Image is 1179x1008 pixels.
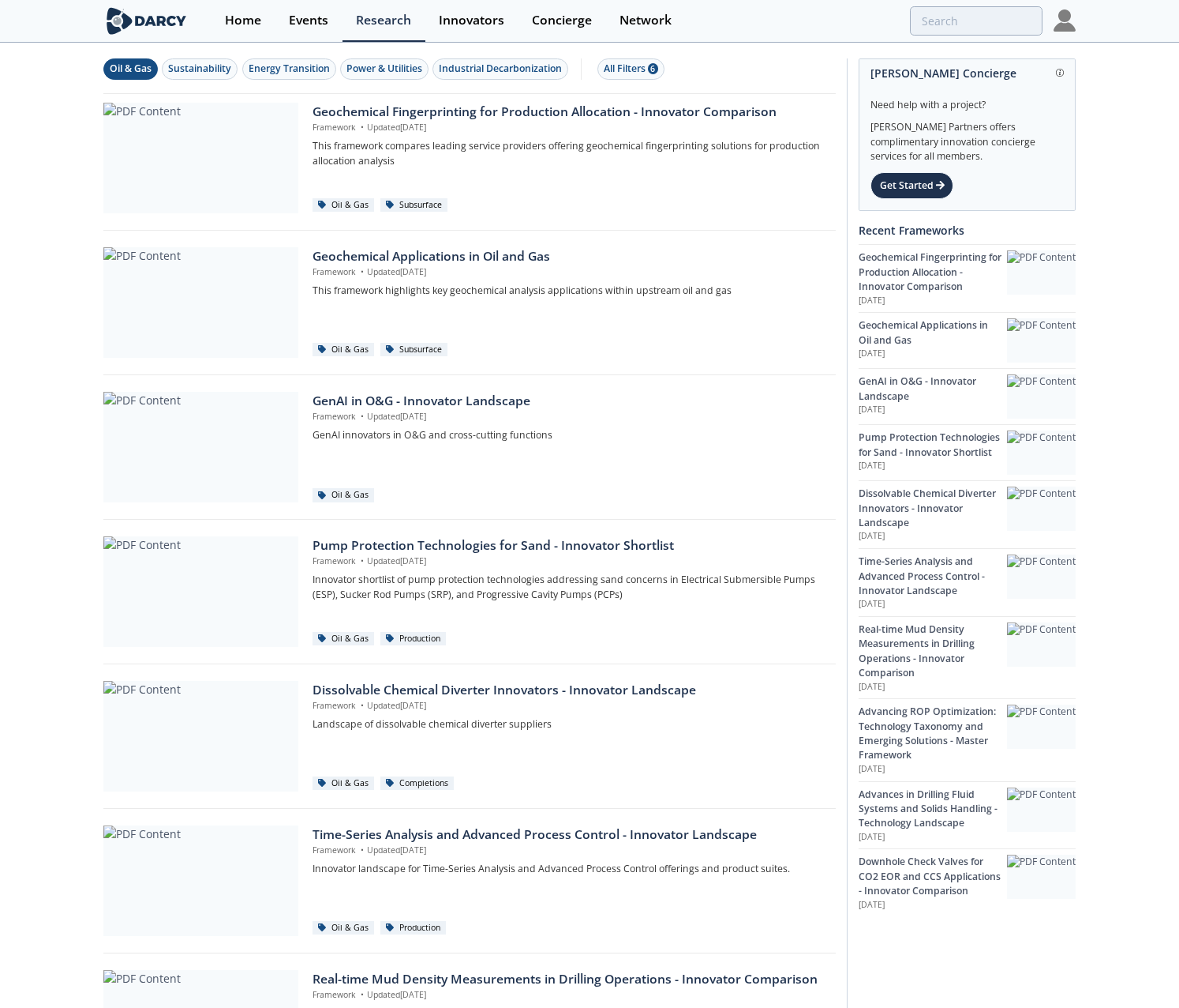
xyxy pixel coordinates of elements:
[313,139,825,168] p: This framework compares leading service providers offering geochemical fingerprinting solutions f...
[313,826,825,844] div: Time-Series Analysis and Advanced Process Control - Innovator Landscape
[859,781,1076,849] a: Advances in Drilling Fluid Systems and Solids Handling - Technology Landscape [DATE] PDF Content
[103,536,836,647] a: PDF Content Pump Protection Technologies for Sand - Innovator Shortlist Framework •Updated[DATE] ...
[313,198,375,213] div: Oil & Gas
[859,698,1076,780] a: Advancing ROP Optimization: Technology Taxonomy and Emerging Solutions - Master Framework [DATE] ...
[103,58,158,80] button: Oil & Gas
[859,295,1007,307] p: [DATE]
[380,198,448,213] div: Subsurface
[162,58,238,80] button: Sustainability
[313,862,825,876] p: Innovator landscape for Time-Series Analysis and Advanced Process Control offerings and product s...
[859,555,1007,598] div: Time-Series Analysis and Advanced Process Control - Innovator Landscape
[313,844,825,857] p: Framework Updated [DATE]
[1113,945,1163,992] iframe: chat widget
[870,112,1064,164] div: [PERSON_NAME] Partners offers complimentary innovation concierge services for all members.
[597,58,664,80] button: All Filters 6
[103,7,189,35] img: logo-wide.svg
[313,122,825,134] p: Framework Updated [DATE]
[1056,69,1065,77] img: information.svg
[313,536,825,555] div: Pump Protection Technologies for Sand - Innovator Shortlist
[859,848,1076,916] a: Downhole Check Valves for CO2 EOR and CCS Applications - Innovator Comparison [DATE] PDF Content
[380,777,455,791] div: Completions
[358,555,367,566] span: •
[313,921,375,935] div: Oil & Gas
[346,62,422,76] div: Power & Utilities
[168,62,231,76] div: Sustainability
[859,705,1007,763] div: Advancing ROP Optimization: Technology Taxonomy and Emerging Solutions - Master Framework
[1054,9,1076,32] img: Profile
[313,266,825,279] p: Framework Updated [DATE]
[859,318,1007,348] div: Geochemical Applications in Oil and Gas
[340,58,429,80] button: Power & Utilities
[358,411,367,422] span: •
[859,487,1007,530] div: Dissolvable Chemical Diverter Innovators - Innovator Landscape
[859,480,1076,548] a: Dissolvable Chemical Diverter Innovators - Innovator Landscape [DATE] PDF Content
[313,717,825,732] p: Landscape of dissolvable chemical diverter suppliers
[859,622,1007,681] div: Real-time Mud Density Measurements in Drilling Operations - Innovator Comparison
[313,681,825,700] div: Dissolvable Chemical Diverter Innovators - Innovator Landscape
[249,62,330,76] div: Energy Transition
[859,424,1076,480] a: Pump Protection Technologies for Sand - Innovator Shortlist [DATE] PDF Content
[356,14,411,27] div: Research
[313,103,825,122] div: Geochemical Fingerprinting for Production Allocation - Innovator Comparison
[103,681,836,792] a: PDF Content Dissolvable Chemical Diverter Innovators - Innovator Landscape Framework •Updated[DAT...
[380,632,447,646] div: Production
[358,700,367,711] span: •
[859,899,1007,912] p: [DATE]
[242,58,336,80] button: Energy Transition
[859,460,1007,472] p: [DATE]
[313,555,825,568] p: Framework Updated [DATE]
[859,831,1007,844] p: [DATE]
[313,970,825,989] div: Real-time Mud Density Measurements in Drilling Operations - Innovator Comparison
[313,343,375,357] div: Oil & Gas
[313,989,825,1002] p: Framework Updated [DATE]
[313,284,825,298] p: This framework highlights key geochemical analysis applications within upstream oil and gas
[380,343,448,357] div: Subsurface
[103,392,836,502] a: PDF Content GenAI in O&G - Innovator Landscape Framework •Updated[DATE] GenAI innovators in O&G a...
[604,62,658,76] div: All Filters
[380,921,447,935] div: Production
[859,250,1007,294] div: Geochemical Fingerprinting for Production Allocation - Innovator Comparison
[313,777,375,791] div: Oil & Gas
[859,368,1076,424] a: GenAI in O&G - Innovator Landscape [DATE] PDF Content
[859,431,1007,460] div: Pump Protection Technologies for Sand - Innovator Shortlist
[870,59,1064,87] div: [PERSON_NAME] Concierge
[859,548,1076,616] a: Time-Series Analysis and Advanced Process Control - Innovator Landscape [DATE] PDF Content
[870,172,953,199] div: Get Started
[358,122,367,133] span: •
[859,244,1076,312] a: Geochemical Fingerprinting for Production Allocation - Innovator Comparison [DATE] PDF Content
[103,103,836,213] a: PDF Content Geochemical Fingerprinting for Production Allocation - Innovator Comparison Framework...
[289,14,328,27] div: Events
[110,62,152,76] div: Oil & Gas
[313,428,825,442] p: GenAI innovators in O&G and cross-cutting functions
[439,14,504,27] div: Innovators
[432,58,568,80] button: Industrial Decarbonization
[859,348,1007,360] p: [DATE]
[619,14,672,27] div: Network
[859,530,1007,543] p: [DATE]
[859,216,1076,244] div: Recent Frameworks
[313,392,825,411] div: GenAI in O&G - Innovator Landscape
[313,573,825,602] p: Innovator shortlist of pump protection technologies addressing sand concerns in Electrical Submer...
[859,404,1007,416] p: [DATE]
[313,247,825,266] div: Geochemical Applications in Oil and Gas
[859,312,1076,368] a: Geochemical Applications in Oil and Gas [DATE] PDF Content
[532,14,592,27] div: Concierge
[313,632,375,646] div: Oil & Gas
[103,247,836,358] a: PDF Content Geochemical Applications in Oil and Gas Framework •Updated[DATE] This framework highl...
[103,826,836,936] a: PDF Content Time-Series Analysis and Advanced Process Control - Innovator Landscape Framework •Up...
[859,855,1007,898] div: Downhole Check Valves for CO2 EOR and CCS Applications - Innovator Comparison
[870,87,1064,112] div: Need help with a project?
[648,63,658,74] span: 6
[313,700,825,713] p: Framework Updated [DATE]
[313,411,825,423] p: Framework Updated [DATE]
[859,374,1007,404] div: GenAI in O&G - Innovator Landscape
[225,14,261,27] div: Home
[859,763,1007,776] p: [DATE]
[439,62,562,76] div: Industrial Decarbonization
[859,788,1007,831] div: Advances in Drilling Fluid Systems and Solids Handling - Technology Landscape
[313,488,375,502] div: Oil & Gas
[358,266,367,277] span: •
[859,616,1076,698] a: Real-time Mud Density Measurements in Drilling Operations - Innovator Comparison [DATE] PDF Content
[358,989,367,1000] span: •
[859,681,1007,694] p: [DATE]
